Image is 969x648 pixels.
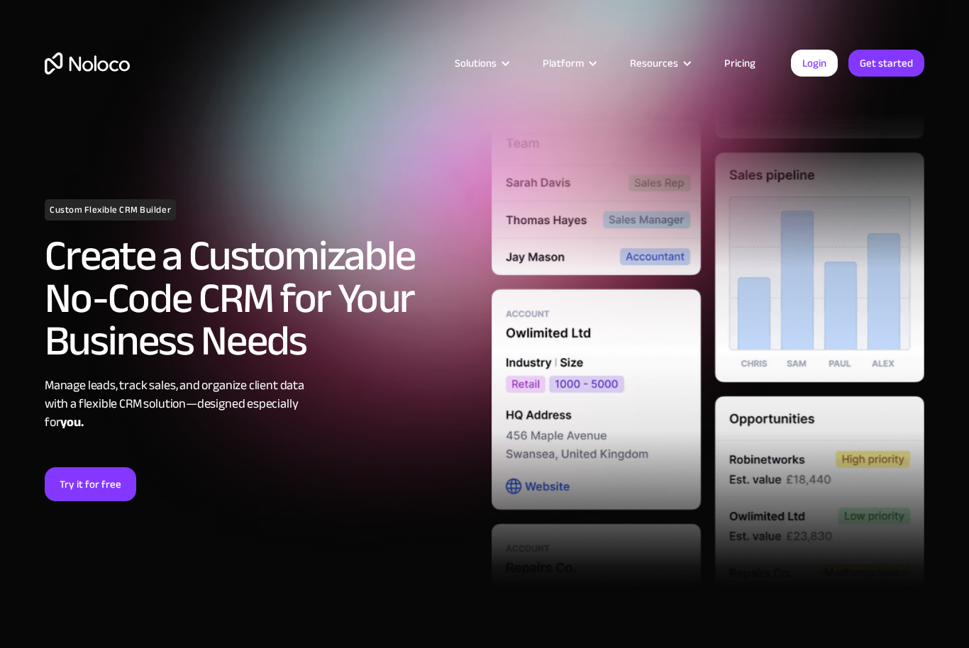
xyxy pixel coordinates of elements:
a: Pricing [707,54,773,72]
h2: Create a Customizable No-Code CRM for Your Business Needs [45,235,477,362]
a: Get started [848,50,924,77]
a: Try it for free [45,467,136,501]
div: Resources [630,54,678,72]
div: Platform [525,54,612,72]
h1: Custom Flexible CRM Builder [45,199,176,220]
a: home [45,52,130,74]
div: Platform [543,54,584,72]
strong: you. [60,410,83,434]
div: Manage leads, track sales, and organize client data with a flexible CRM solution—designed especia... [45,376,477,432]
a: Login [791,50,838,77]
div: Solutions [437,54,525,72]
div: Resources [612,54,707,72]
div: Solutions [455,54,497,72]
